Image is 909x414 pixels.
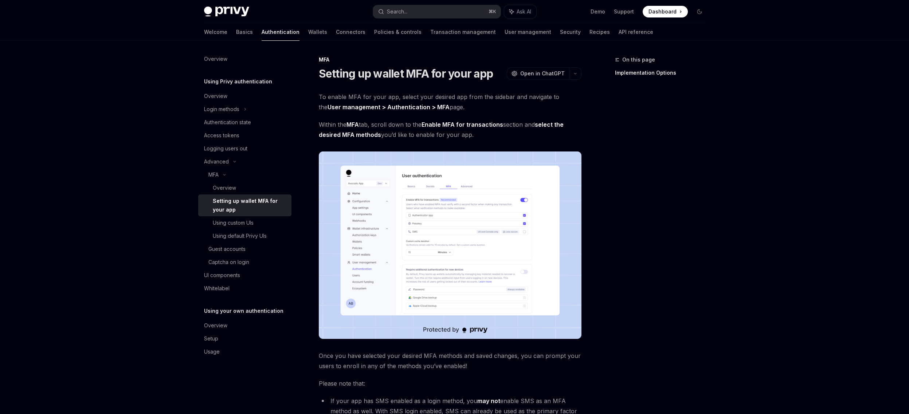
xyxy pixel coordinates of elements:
a: Whitelabel [198,282,291,295]
a: Wallets [308,23,327,41]
div: Setup [204,334,218,343]
strong: MFA [346,121,359,128]
span: Open in ChatGPT [520,70,565,77]
div: Overview [213,184,236,192]
a: Overview [198,90,291,103]
div: UI components [204,271,240,280]
a: Authentication [262,23,299,41]
button: Open in ChatGPT [507,67,569,80]
div: Advanced [204,157,229,166]
span: ⌘ K [489,9,496,15]
a: API reference [619,23,653,41]
div: MFA [319,56,581,63]
div: Logging users out [204,144,247,153]
a: Authentication state [198,116,291,129]
div: Whitelabel [204,284,230,293]
a: Security [560,23,581,41]
div: Guest accounts [208,245,246,253]
a: Recipes [589,23,610,41]
button: Toggle dark mode [694,6,705,17]
a: Guest accounts [198,243,291,256]
a: Overview [198,319,291,332]
div: Overview [204,55,227,63]
strong: may not [477,397,500,405]
div: Setting up wallet MFA for your app [213,197,287,214]
div: Usage [204,347,220,356]
a: Overview [198,52,291,66]
a: Overview [198,181,291,194]
img: dark logo [204,7,249,17]
a: Dashboard [643,6,688,17]
h1: Setting up wallet MFA for your app [319,67,493,80]
span: Within the tab, scroll down to the section and you’d like to enable for your app. [319,119,581,140]
div: Overview [204,92,227,100]
strong: Enable MFA for transactions [422,121,503,128]
a: Basics [236,23,253,41]
span: Please note that: [319,378,581,389]
a: Using default Privy UIs [198,229,291,243]
a: Policies & controls [374,23,422,41]
div: MFA [208,170,219,179]
a: Implementation Options [615,67,711,79]
a: Setting up wallet MFA for your app [198,194,291,216]
div: Authentication state [204,118,251,127]
div: Login methods [204,105,239,114]
a: Support [614,8,634,15]
a: User management [505,23,551,41]
span: Dashboard [649,8,677,15]
button: Ask AI [504,5,536,18]
span: Once you have selected your desired MFA methods and saved changes, you can prompt your users to e... [319,351,581,371]
a: Demo [591,8,605,15]
span: To enable MFA for your app, select your desired app from the sidebar and navigate to the page. [319,92,581,112]
a: Logging users out [198,142,291,155]
a: Connectors [336,23,365,41]
strong: User management > Authentication > MFA [328,103,450,111]
a: Usage [198,345,291,358]
a: Captcha on login [198,256,291,269]
div: Captcha on login [208,258,249,267]
div: Overview [204,321,227,330]
div: Using custom UIs [213,218,254,227]
div: Search... [387,7,407,16]
h5: Using Privy authentication [204,77,272,86]
img: images/MFA2.png [319,151,581,339]
a: Setup [198,332,291,345]
a: Transaction management [430,23,496,41]
div: Using default Privy UIs [213,232,267,240]
h5: Using your own authentication [204,307,283,315]
span: Ask AI [517,8,531,15]
a: UI components [198,269,291,282]
button: Search...⌘K [373,5,501,18]
a: Using custom UIs [198,216,291,229]
a: Welcome [204,23,227,41]
a: Access tokens [198,129,291,142]
span: On this page [622,55,655,64]
div: Access tokens [204,131,239,140]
